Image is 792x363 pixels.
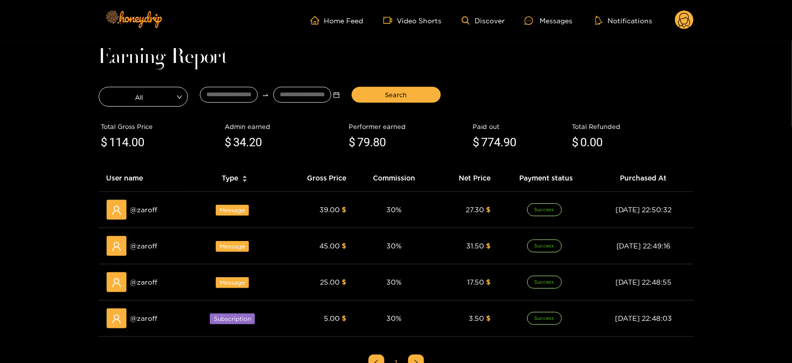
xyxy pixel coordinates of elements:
div: Admin earned [225,121,344,131]
div: Performer earned [349,121,468,131]
span: .00 [587,135,603,149]
span: user [112,242,122,251]
span: [DATE] 22:48:55 [615,278,672,286]
div: Paid out [473,121,567,131]
div: Total Refunded [572,121,691,131]
span: @ zaroff [130,204,158,215]
span: Success [527,240,562,252]
span: 30 % [386,314,402,322]
span: $ [342,278,346,286]
h1: Earning Report [99,51,694,64]
span: caret-down [242,178,247,183]
span: 30 % [386,278,402,286]
span: 5.00 [324,314,340,322]
span: @ zaroff [130,241,158,251]
div: Total Gross Price [101,121,220,131]
span: $ [572,133,579,152]
span: Message [216,277,249,288]
span: Subscription [210,313,255,324]
span: to [262,91,269,99]
span: 27.30 [466,206,485,213]
span: 114 [110,135,129,149]
span: Success [527,312,562,325]
span: $ [487,206,491,213]
span: 774 [482,135,501,149]
span: $ [473,133,480,152]
span: @ zaroff [130,277,158,288]
span: $ [487,278,491,286]
button: Notifications [592,15,655,25]
span: .20 [246,135,262,149]
span: .00 [129,135,145,149]
span: [DATE] 22:50:32 [615,206,672,213]
a: Video Shorts [383,16,442,25]
button: Search [352,87,441,103]
span: $ [342,314,346,322]
span: swap-right [262,91,269,99]
span: user [112,278,122,288]
th: Purchased At [594,165,693,192]
a: Home Feed [310,16,364,25]
span: $ [487,314,491,322]
span: .90 [501,135,517,149]
span: video-camera [383,16,397,25]
span: Success [527,203,562,216]
span: 79 [358,135,370,149]
th: Net Price [433,165,498,192]
span: home [310,16,324,25]
div: Messages [525,15,572,26]
span: .80 [370,135,386,149]
span: 30 % [386,206,402,213]
span: @ zaroff [130,313,158,324]
span: All [99,90,187,104]
span: [DATE] 22:49:16 [616,242,671,249]
span: 31.50 [467,242,485,249]
span: caret-up [242,174,247,180]
span: Search [385,90,407,100]
span: [DATE] 22:48:03 [615,314,672,322]
th: User name [99,165,190,192]
span: user [112,314,122,324]
span: 34 [234,135,246,149]
span: $ [349,133,356,152]
span: 30 % [386,242,402,249]
span: $ [225,133,232,152]
span: $ [342,206,346,213]
span: 39.00 [319,206,340,213]
span: 17.50 [468,278,485,286]
span: Success [527,276,562,289]
span: Type [222,173,238,183]
span: 0 [581,135,587,149]
th: Commission [354,165,433,192]
span: Message [216,241,249,252]
span: 3.50 [469,314,485,322]
span: user [112,205,122,215]
span: Message [216,205,249,216]
span: $ [101,133,108,152]
a: Discover [462,16,505,25]
span: $ [487,242,491,249]
span: 45.00 [319,242,340,249]
span: $ [342,242,346,249]
th: Payment status [499,165,594,192]
th: Gross Price [279,165,354,192]
span: 25.00 [320,278,340,286]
